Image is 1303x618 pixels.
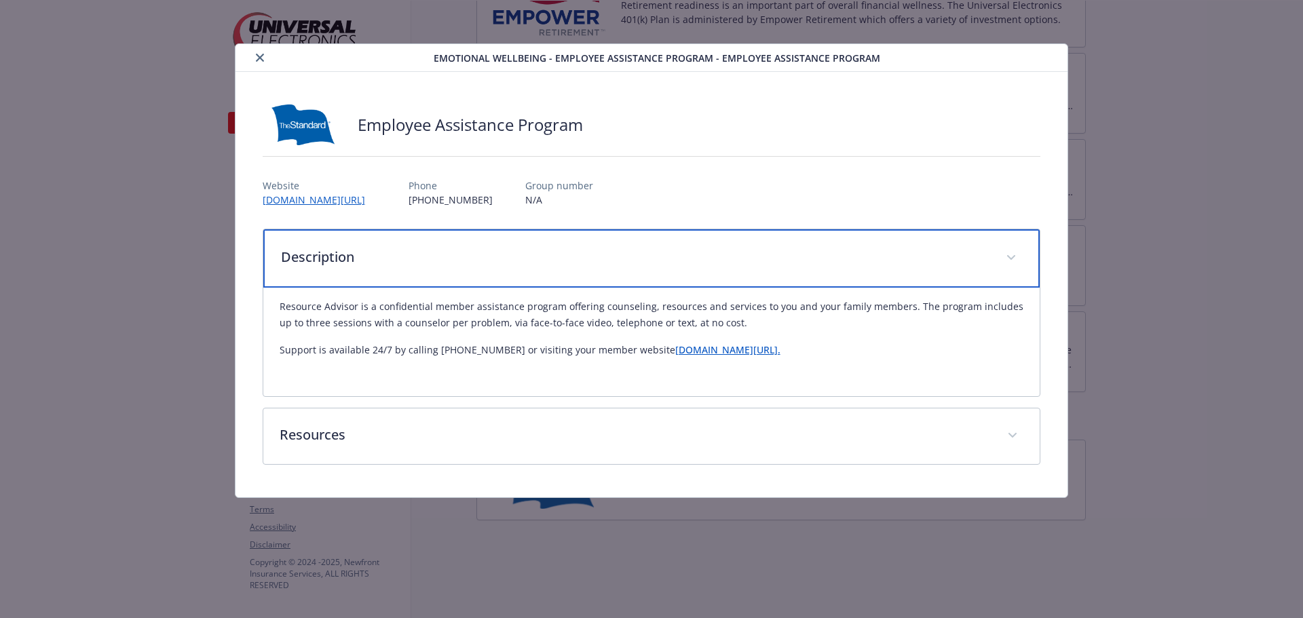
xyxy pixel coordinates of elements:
[675,343,780,356] a: [DOMAIN_NAME][URL].
[280,342,1024,358] p: Support is available 24/7 by calling [PHONE_NUMBER] or visiting your member website
[130,43,1173,498] div: details for plan Emotional Wellbeing - Employee Assistance Program - Employee Assistance Program
[280,425,992,445] p: Resources
[434,51,880,65] span: Emotional Wellbeing - Employee Assistance Program - Employee Assistance Program
[263,288,1040,396] div: Description
[409,193,493,207] p: [PHONE_NUMBER]
[263,229,1040,288] div: Description
[281,247,990,267] p: Description
[252,50,268,66] button: close
[263,104,344,145] img: Standard Insurance Company
[263,193,376,206] a: [DOMAIN_NAME][URL]
[263,178,376,193] p: Website
[263,408,1040,464] div: Resources
[525,178,593,193] p: Group number
[358,113,583,136] h2: Employee Assistance Program
[280,298,1024,331] p: Resource Advisor is a confidential member assistance program offering counseling, resources and s...
[525,193,593,207] p: N/A
[409,178,493,193] p: Phone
